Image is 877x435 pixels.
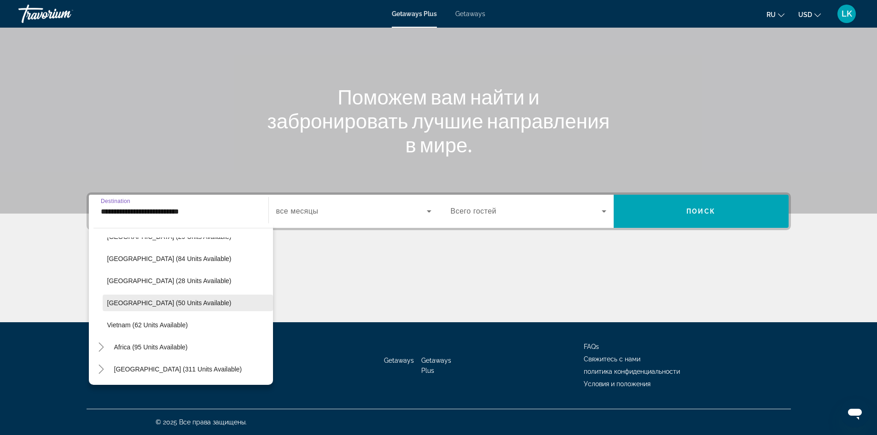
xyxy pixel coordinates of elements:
[584,380,650,388] a: Условия и положения
[835,4,859,23] button: User Menu
[384,357,414,364] a: Getaways
[103,228,273,245] button: [GEOGRAPHIC_DATA] (29 units available)
[93,339,110,355] button: Toggle Africa (95 units available)
[392,10,437,17] a: Getaways Plus
[89,195,789,228] div: Search widget
[798,8,821,21] button: Change currency
[110,339,192,355] button: Africa (95 units available)
[103,250,273,267] button: [GEOGRAPHIC_DATA] (84 units available)
[451,207,497,215] span: Всего гостей
[421,357,451,374] a: Getaways Plus
[110,361,247,377] button: [GEOGRAPHIC_DATA] (311 units available)
[584,355,640,363] a: Свяжитесь с нами
[103,273,273,289] button: [GEOGRAPHIC_DATA] (28 units available)
[101,198,130,204] span: Destination
[614,195,789,228] button: Поиск
[276,207,319,215] span: все месяцы
[93,361,110,377] button: Toggle Middle East (311 units available)
[798,11,812,18] span: USD
[842,9,852,18] span: LK
[107,255,232,262] span: [GEOGRAPHIC_DATA] (84 units available)
[107,321,188,329] span: Vietnam (62 units available)
[114,365,242,373] span: [GEOGRAPHIC_DATA] (311 units available)
[455,10,485,17] a: Getaways
[840,398,870,428] iframe: Кнопка запуска окна обмена сообщениями
[103,295,273,311] button: [GEOGRAPHIC_DATA] (50 units available)
[584,343,599,350] a: FAQs
[767,8,784,21] button: Change language
[18,2,110,26] a: Travorium
[767,11,776,18] span: ru
[156,418,247,426] span: © 2025 Все права защищены.
[103,317,273,333] button: Vietnam (62 units available)
[584,368,680,375] a: политика конфиденциальности
[107,277,232,284] span: [GEOGRAPHIC_DATA] (28 units available)
[107,299,232,307] span: [GEOGRAPHIC_DATA] (50 units available)
[114,343,188,351] span: Africa (95 units available)
[266,85,611,157] h1: Поможем вам найти и забронировать лучшие направления в мире.
[686,208,715,215] span: Поиск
